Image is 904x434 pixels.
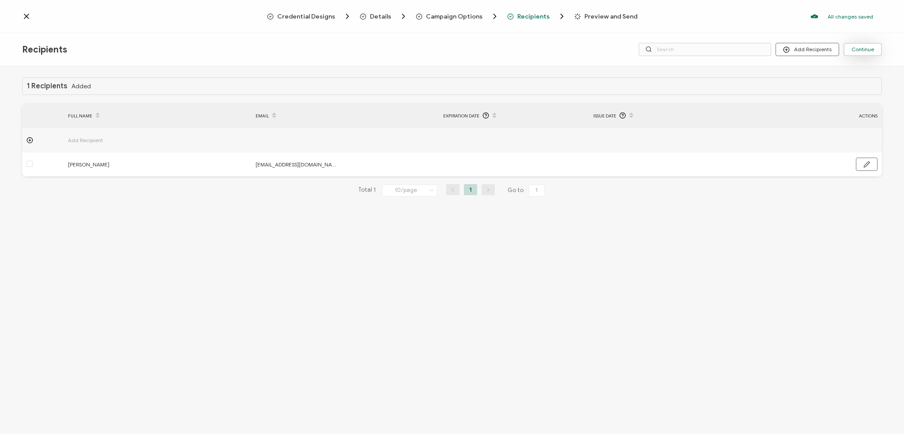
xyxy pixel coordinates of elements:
span: Details [360,12,408,21]
span: Credential Designs [277,13,335,20]
span: Campaign Options [426,13,482,20]
span: Go to [508,184,546,196]
span: Recipients [517,13,550,20]
li: 1 [464,184,477,195]
span: Issue Date [593,111,616,121]
span: Recipients [507,12,566,21]
span: Total 1 [358,184,376,196]
span: [PERSON_NAME] [68,159,152,170]
span: Recipients [22,44,67,55]
span: Details [370,13,391,20]
div: EMAIL [251,108,439,123]
span: Add Recipient [68,135,152,145]
iframe: Chat Widget [860,392,904,434]
span: Campaign Options [416,12,499,21]
span: Preview and Send [584,13,637,20]
h1: 1 Recipients [27,82,67,90]
div: ACTIONS [798,111,882,121]
span: Preview and Send [574,13,637,20]
span: Credential Designs [267,12,352,21]
p: All changes saved [828,13,873,20]
span: Expiration Date [443,111,479,121]
span: [EMAIL_ADDRESS][DOMAIN_NAME] [256,159,339,170]
span: Added [72,83,91,90]
input: Search [639,43,771,56]
div: FULL NAME [64,108,251,123]
span: Continue [851,47,874,52]
div: Breadcrumb [267,12,637,21]
button: Add Recipients [776,43,839,56]
button: Continue [844,43,882,56]
input: Select [382,185,437,196]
